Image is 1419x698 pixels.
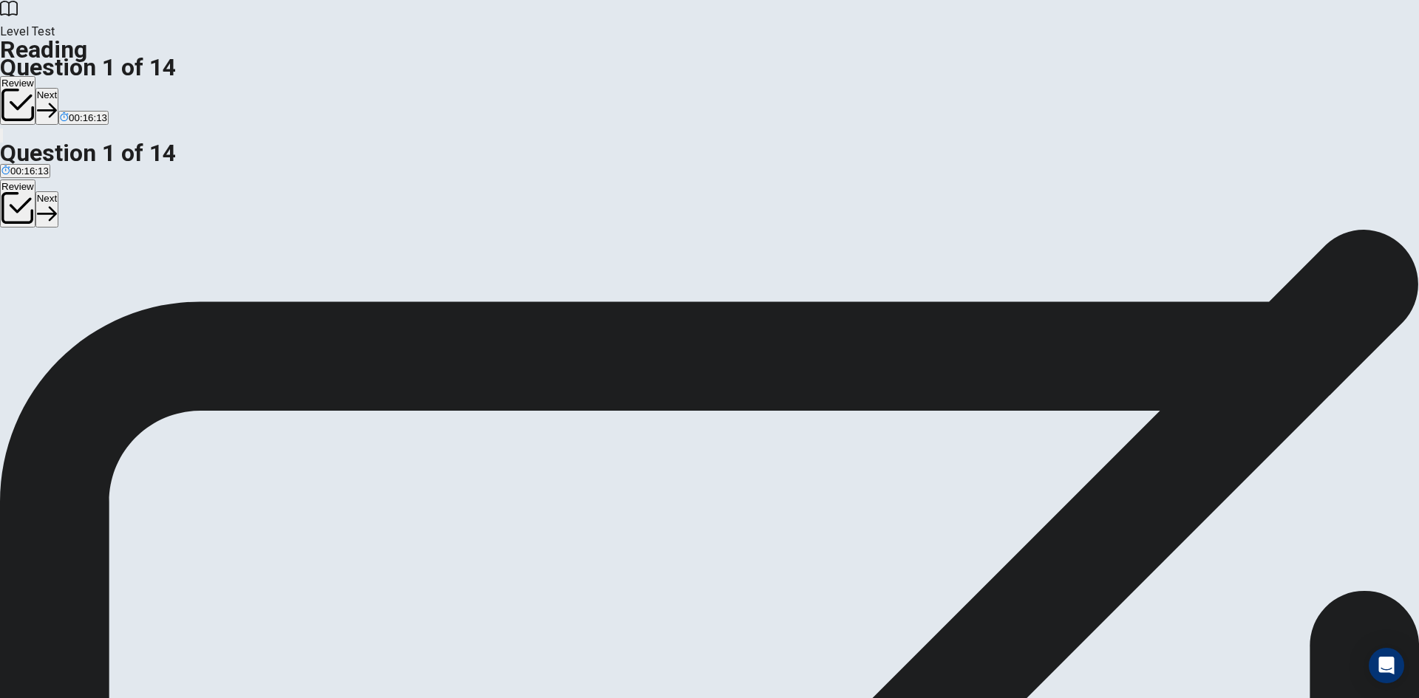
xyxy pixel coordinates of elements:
span: 00:16:13 [69,112,107,123]
div: Open Intercom Messenger [1369,648,1404,683]
button: 00:16:13 [58,111,109,125]
button: Next [35,88,58,124]
span: 00:16:13 [10,165,49,177]
button: Next [35,191,58,227]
